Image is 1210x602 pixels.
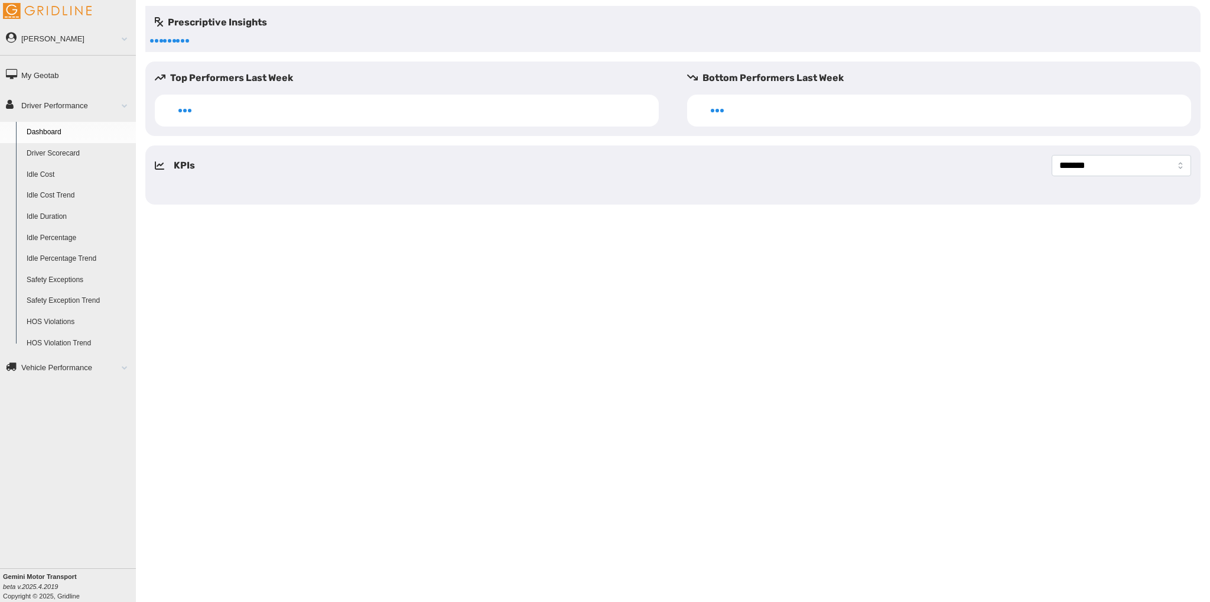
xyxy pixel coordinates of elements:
[687,71,1201,85] h5: Bottom Performers Last Week
[174,158,195,173] h5: KPIs
[21,164,136,186] a: Idle Cost
[155,15,267,30] h5: Prescriptive Insights
[21,270,136,291] a: Safety Exceptions
[3,583,58,590] i: beta v.2025.4.2019
[21,206,136,228] a: Idle Duration
[21,228,136,249] a: Idle Percentage
[3,572,136,601] div: Copyright © 2025, Gridline
[3,573,77,580] b: Gemini Motor Transport
[3,3,92,19] img: Gridline
[21,312,136,333] a: HOS Violations
[21,248,136,270] a: Idle Percentage Trend
[21,122,136,143] a: Dashboard
[21,333,136,354] a: HOS Violation Trend
[21,185,136,206] a: Idle Cost Trend
[155,71,668,85] h5: Top Performers Last Week
[21,143,136,164] a: Driver Scorecard
[21,290,136,312] a: Safety Exception Trend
